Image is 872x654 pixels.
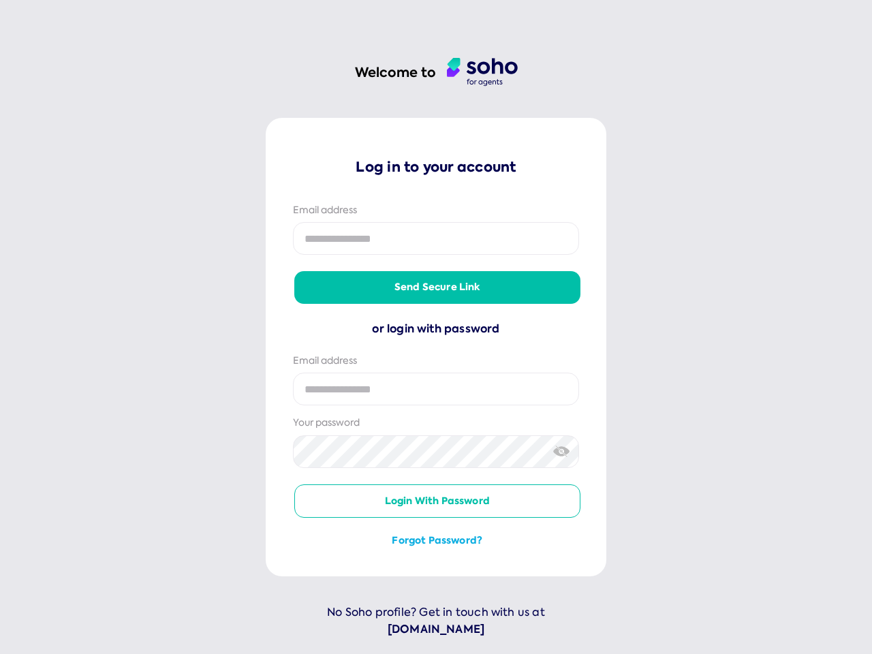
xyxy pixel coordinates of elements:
a: [DOMAIN_NAME] [266,621,606,638]
img: agent logo [447,58,518,87]
p: No Soho profile? Get in touch with us at [266,604,606,638]
div: Email address [293,354,579,368]
button: Forgot password? [294,534,580,548]
div: Your password [293,416,579,430]
h1: Welcome to [355,63,436,82]
button: Send secure link [294,271,580,304]
div: Email address [293,204,579,217]
button: Login with password [294,484,580,518]
img: eye-crossed.svg [553,444,570,458]
div: or login with password [293,320,579,338]
p: Log in to your account [293,157,579,176]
